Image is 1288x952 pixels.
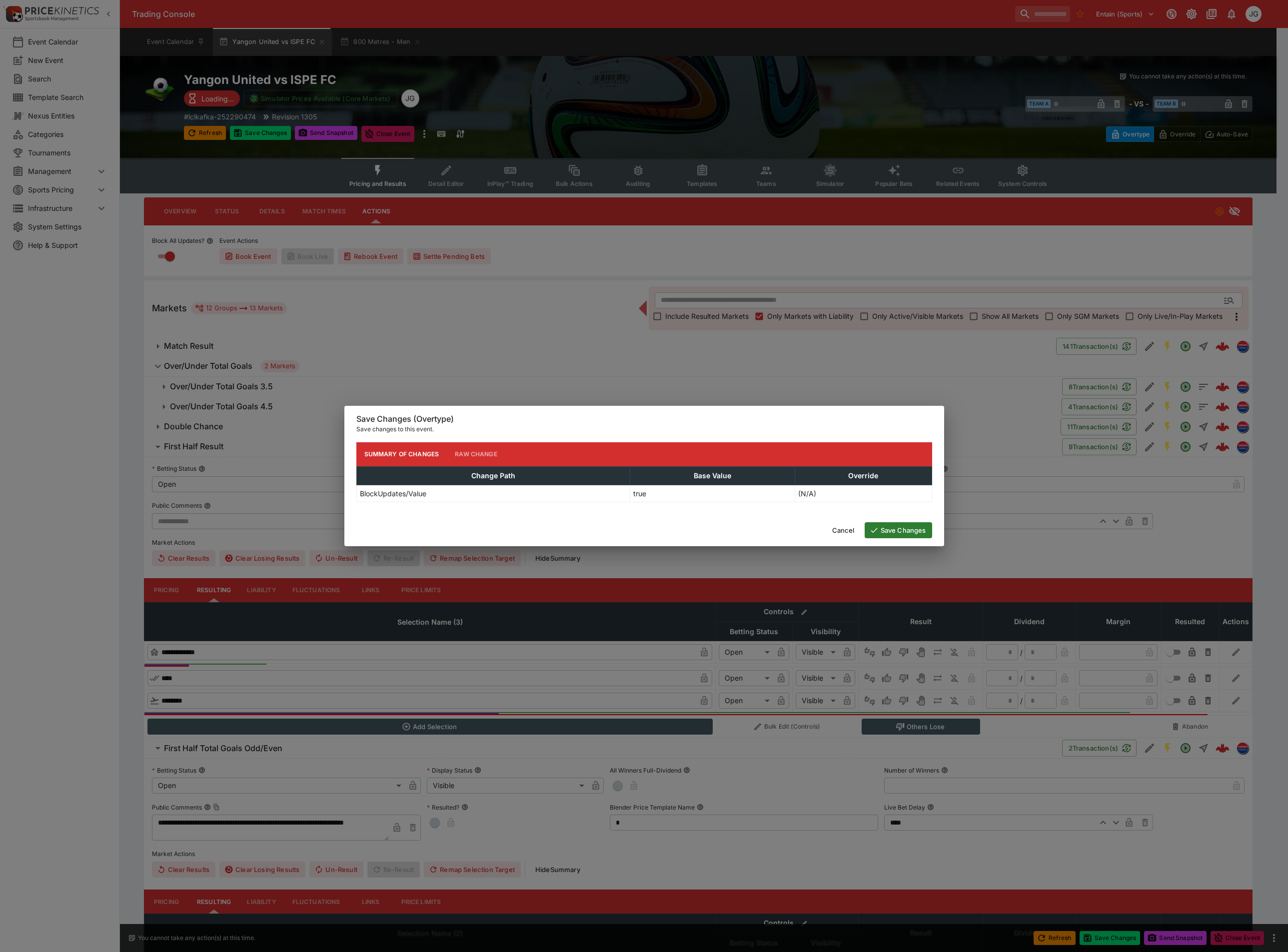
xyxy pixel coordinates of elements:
[447,442,505,466] button: Raw Change
[795,485,932,502] td: (N/A)
[356,424,932,434] p: Save changes to this event.
[865,522,932,538] button: Save Changes
[356,466,630,485] th: Change Path
[826,522,861,538] button: Cancel
[356,414,932,424] h6: Save Changes (Overtype)
[630,485,795,502] td: true
[630,466,795,485] th: Base Value
[360,488,426,499] p: BlockUpdates/Value
[795,466,932,485] th: Override
[356,442,447,466] button: Summary of Changes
